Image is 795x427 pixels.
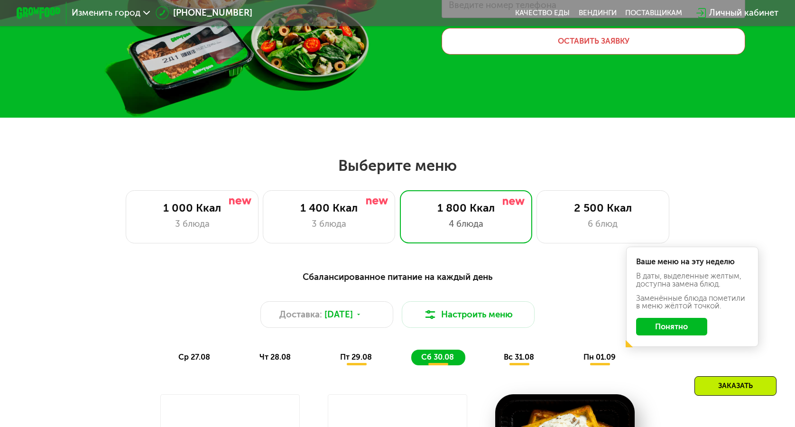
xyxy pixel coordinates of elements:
span: сб 30.08 [421,353,454,362]
span: чт 28.08 [259,353,291,362]
div: Сбалансированное питание на каждый день [71,270,724,284]
span: Изменить город [72,9,140,18]
div: Заказать [694,376,777,396]
button: Оставить заявку [442,28,745,55]
h2: Выберите меню [35,156,759,175]
button: Понятно [636,318,707,335]
div: В даты, выделенные желтым, доступна замена блюд. [636,272,749,288]
a: Вендинги [579,9,617,18]
div: 3 блюда [274,217,384,231]
div: Заменённые блюда пометили в меню жёлтой точкой. [636,295,749,310]
a: [PHONE_NUMBER] [156,6,252,19]
span: [DATE] [324,308,353,321]
a: Качество еды [515,9,570,18]
div: Ваше меню на эту неделю [636,258,749,266]
button: Настроить меню [402,301,534,328]
span: пн 01.09 [583,353,616,362]
div: поставщикам [625,9,682,18]
span: Доставка: [279,308,322,321]
div: 1 800 Ккал [411,202,521,215]
span: ср 27.08 [178,353,210,362]
div: 4 блюда [411,217,521,231]
div: 3 блюда [138,217,247,231]
div: 1 400 Ккал [274,202,384,215]
span: пт 29.08 [340,353,372,362]
div: 6 блюд [548,217,658,231]
div: Личный кабинет [709,6,778,19]
span: вс 31.08 [504,353,534,362]
div: 2 500 Ккал [548,202,658,215]
div: 1 000 Ккал [138,202,247,215]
